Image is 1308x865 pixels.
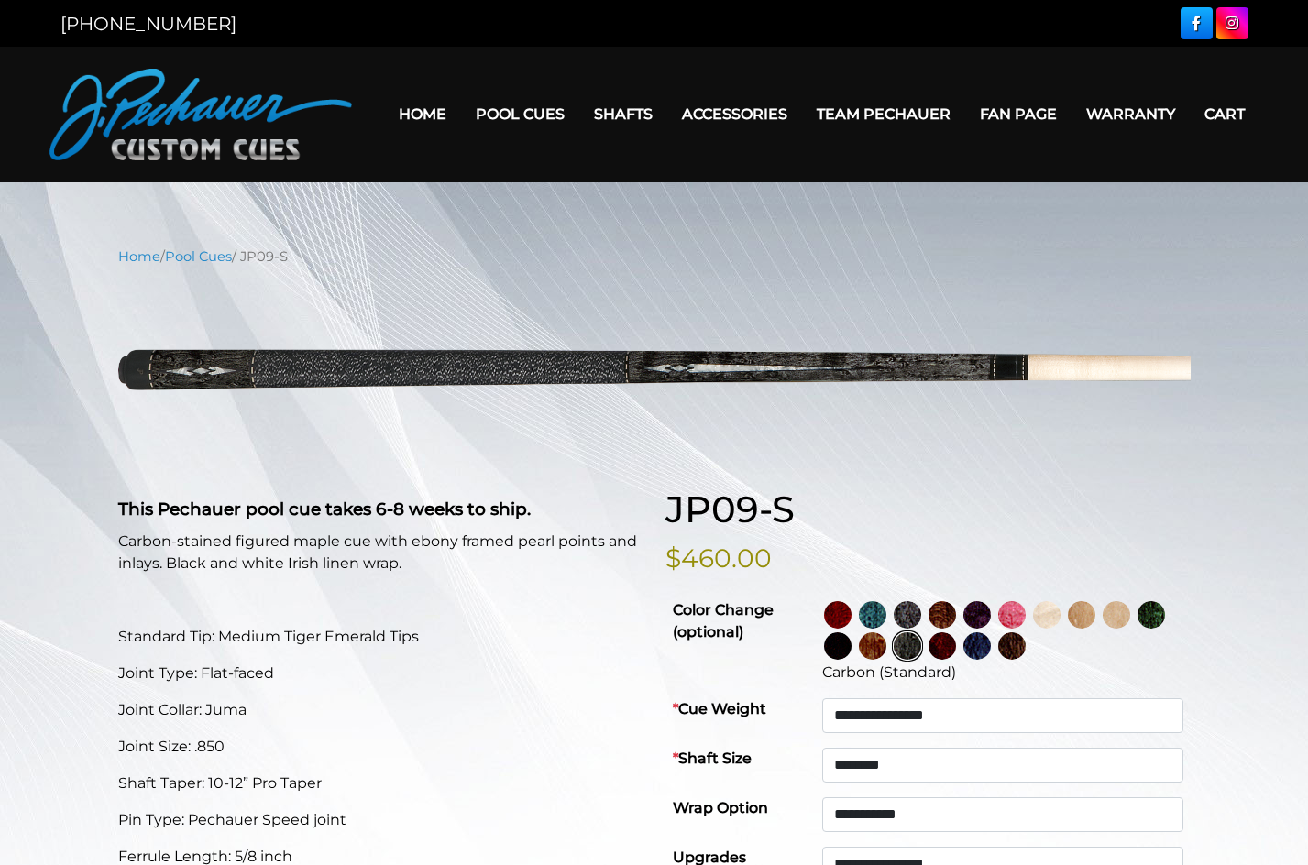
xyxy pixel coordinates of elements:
img: Chestnut [859,632,886,660]
img: Rose [929,601,956,629]
img: Turquoise [859,601,886,629]
strong: Wrap Option [673,799,768,816]
strong: Shaft Size [673,750,752,767]
img: Pechauer Custom Cues [49,69,352,160]
img: Smoke [894,601,921,629]
img: Light Natural [1103,601,1130,629]
a: Home [384,91,461,137]
p: Pin Type: Pechauer Speed joint [118,809,643,831]
a: Accessories [667,91,802,137]
a: Warranty [1072,91,1190,137]
p: Joint Collar: Juma [118,699,643,721]
img: Carbon [894,632,921,660]
img: Burgundy [929,632,956,660]
a: Team Pechauer [802,91,965,137]
strong: Cue Weight [673,700,766,717]
p: Shaft Taper: 10-12” Pro Taper [118,772,643,794]
div: Carbon (Standard) [822,662,1183,684]
bdi: $460.00 [665,542,772,574]
img: Black Palm [998,632,1026,660]
a: Fan Page [965,91,1072,137]
img: Natural [1068,601,1095,629]
img: Pink [998,601,1026,629]
a: Home [118,248,160,265]
img: No Stain [1033,601,1061,629]
a: Shafts [579,91,667,137]
img: Purple [963,601,991,629]
p: Standard Tip: Medium Tiger Emerald Tips [118,626,643,648]
h1: JP09-S [665,487,1191,531]
a: Pool Cues [165,248,232,265]
p: Joint Type: Flat-faced [118,662,643,684]
strong: This Pechauer pool cue takes 6-8 weeks to ship. [118,498,531,520]
a: Cart [1190,91,1259,137]
strong: Color Change (optional) [673,601,774,641]
img: Ebony [824,632,852,660]
a: Pool Cues [461,91,579,137]
img: Green [1138,601,1165,629]
a: [PHONE_NUMBER] [60,13,236,35]
nav: Breadcrumb [118,246,1191,267]
p: Carbon-stained figured maple cue with ebony framed pearl points and inlays. Black and white Irish... [118,531,643,575]
img: Blue [963,632,991,660]
img: Wine [824,601,852,629]
p: Joint Size: .850 [118,736,643,758]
